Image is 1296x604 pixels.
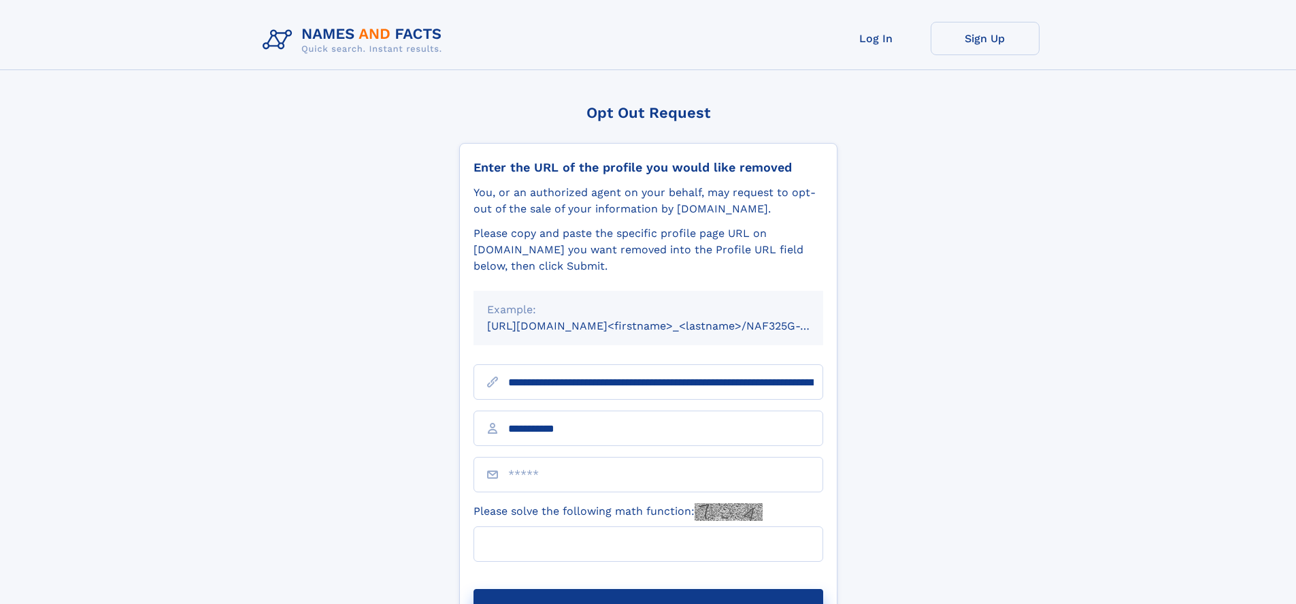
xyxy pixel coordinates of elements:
div: You, or an authorized agent on your behalf, may request to opt-out of the sale of your informatio... [473,185,823,217]
div: Example: [487,302,810,318]
a: Sign Up [931,22,1040,55]
a: Log In [822,22,931,55]
div: Opt Out Request [459,104,837,121]
div: Enter the URL of the profile you would like removed [473,160,823,175]
small: [URL][DOMAIN_NAME]<firstname>_<lastname>/NAF325G-xxxxxxxx [487,319,849,332]
img: Logo Names and Facts [257,22,453,59]
div: Please copy and paste the specific profile page URL on [DOMAIN_NAME] you want removed into the Pr... [473,225,823,274]
label: Please solve the following math function: [473,503,763,521]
